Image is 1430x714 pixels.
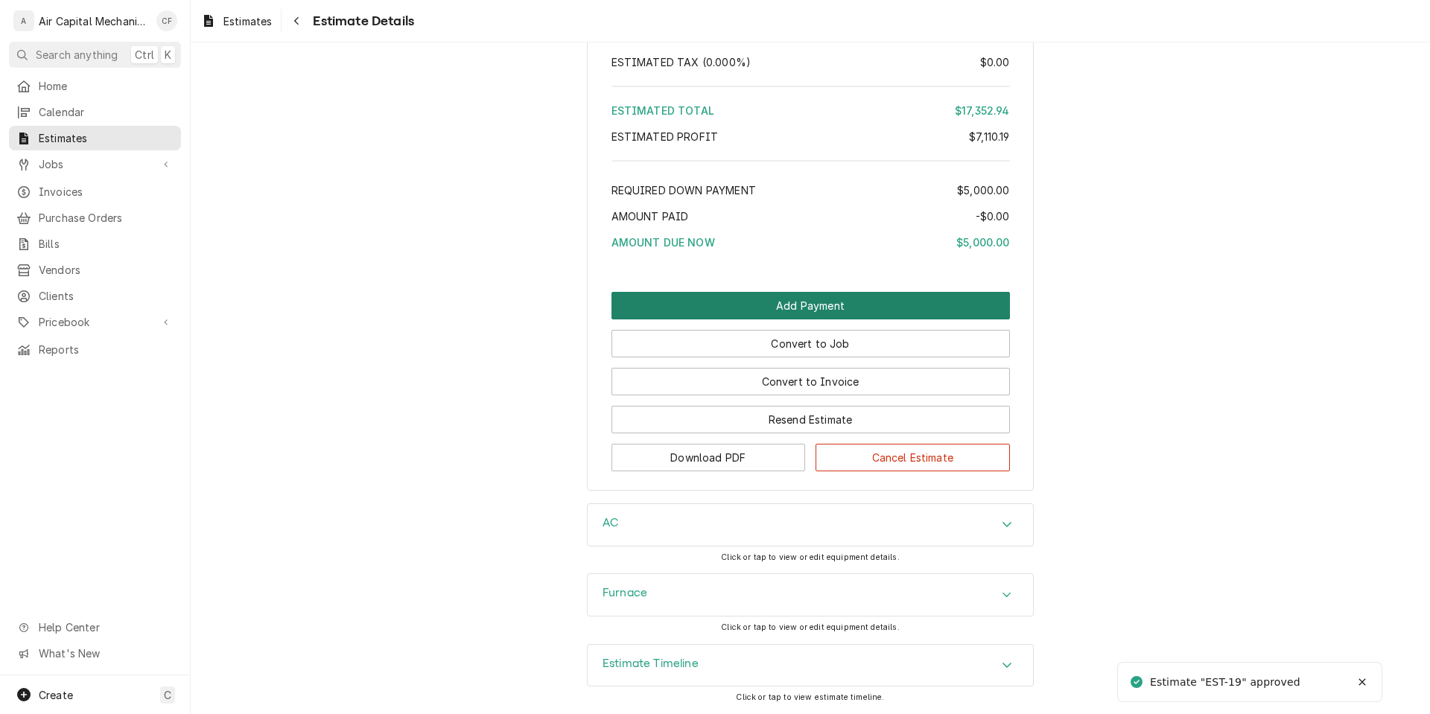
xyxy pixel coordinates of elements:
div: Button Group Row [611,292,1010,319]
a: Clients [9,284,181,308]
span: Calendar [39,104,174,120]
div: -$0.00 [976,208,1010,224]
span: Create [39,689,73,701]
div: Estimated Profit [611,129,1010,144]
a: Reports [9,337,181,362]
span: Jobs [39,156,151,172]
div: Furnace [587,573,1034,616]
span: C [164,687,171,703]
a: Purchase Orders [9,205,181,230]
span: Estimated Tax ( 0.000% ) [611,56,751,68]
div: $7,110.19 [969,129,1009,144]
span: Estimated Profit [611,130,719,143]
div: Amount Paid [611,208,1010,224]
span: Required Down Payment [611,184,756,197]
a: Estimates [9,126,181,150]
button: Search anythingCtrlK [9,42,181,68]
span: Bills [39,236,174,252]
div: $5,000.00 [957,182,1009,198]
span: Estimated Total [611,104,714,117]
span: Invoices [39,184,174,200]
span: Pricebook [39,314,151,330]
div: A [13,10,34,31]
div: Accordion Header [588,645,1033,686]
div: Button Group Row [611,319,1010,357]
button: Resend Estimate [611,406,1010,433]
span: Amount Due Now [611,236,715,249]
span: Vendors [39,262,174,278]
div: $0.00 [980,54,1010,70]
span: Click or tap to view or edit equipment details. [721,622,900,632]
div: Estimated Total [611,103,1010,118]
span: Home [39,78,174,94]
span: Estimates [223,13,272,29]
span: Estimate Details [308,11,414,31]
button: Cancel Estimate [816,444,1010,471]
div: $17,352.94 [955,103,1010,118]
a: Estimates [195,9,278,34]
div: AC [587,503,1034,546]
div: Estimate "EST-19" approved [1150,675,1303,690]
button: Convert to Job [611,330,1010,357]
a: Go to Pricebook [9,310,181,334]
button: Convert to Invoice [611,368,1010,395]
div: Accordion Header [588,574,1033,616]
a: Go to Help Center [9,615,181,640]
a: Invoices [9,179,181,204]
div: Button Group [611,292,1010,471]
span: Search anything [36,47,118,63]
button: Accordion Details Expand Trigger [588,504,1033,546]
button: Accordion Details Expand Trigger [588,645,1033,686]
span: Clients [39,288,174,304]
div: Air Capital Mechanical [39,13,148,29]
h3: Estimate Timeline [603,657,699,671]
div: Amount Summary [611,1,1010,261]
span: Help Center [39,619,172,635]
a: Calendar [9,100,181,124]
button: Navigate back [285,9,308,33]
span: Ctrl [135,47,154,63]
div: Button Group Row [611,433,1010,471]
button: Download PDF [611,444,806,471]
span: Reports [39,342,174,357]
div: Amount Due Now [611,235,1010,250]
span: Purchase Orders [39,210,174,226]
span: Amount Paid [611,210,689,223]
span: Estimates [39,130,174,146]
a: Go to Jobs [9,152,181,176]
button: Add Payment [611,292,1010,319]
div: Button Group Row [611,357,1010,395]
div: Accordion Header [588,504,1033,546]
span: What's New [39,646,172,661]
a: Home [9,74,181,98]
a: Go to What's New [9,641,181,666]
div: Button Group Row [611,395,1010,433]
button: Accordion Details Expand Trigger [588,574,1033,616]
span: Click or tap to view or edit equipment details. [721,552,900,562]
span: Click or tap to view estimate timeline. [736,692,884,702]
h3: AC [603,516,618,530]
div: Charles Faure's Avatar [156,10,177,31]
a: Bills [9,232,181,256]
span: K [165,47,171,63]
div: CF [156,10,177,31]
div: Estimate Timeline [587,644,1034,687]
div: $5,000.00 [956,235,1009,250]
a: Vendors [9,258,181,282]
div: Estimated Tax [611,54,1010,70]
h3: Furnace [603,586,647,600]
